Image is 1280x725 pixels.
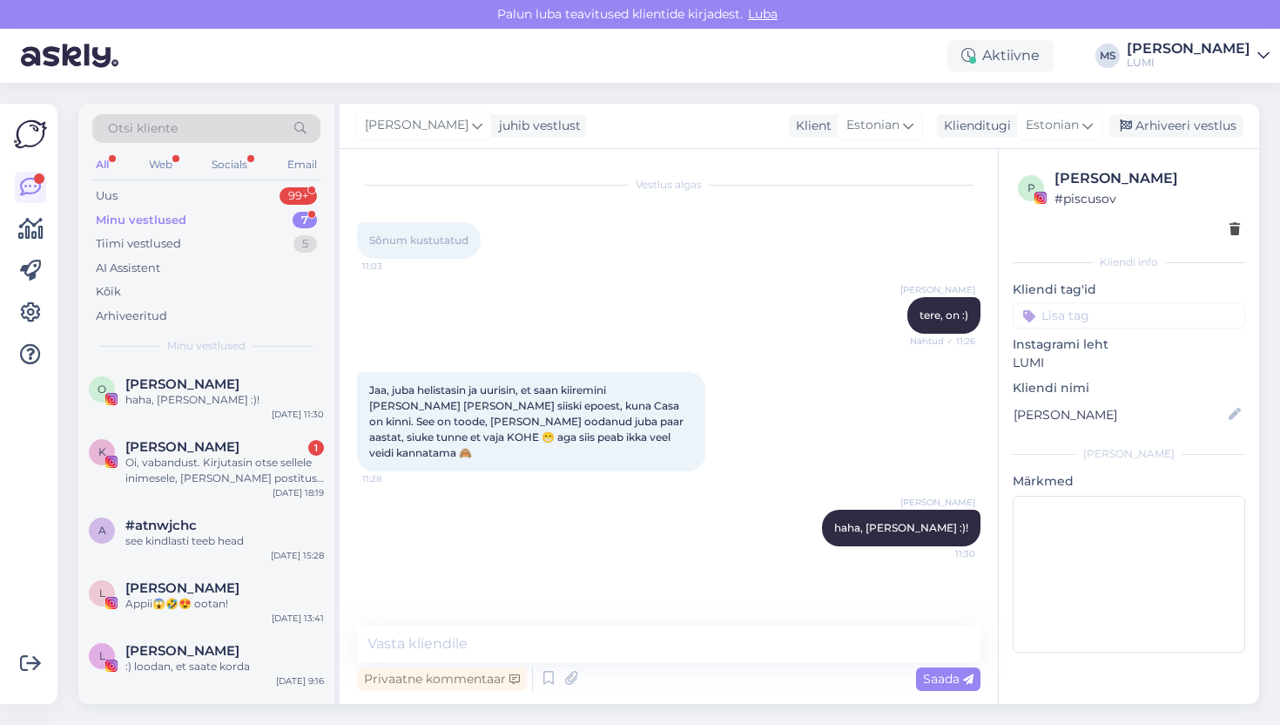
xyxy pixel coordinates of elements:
[208,153,251,176] div: Socials
[108,119,178,138] span: Otsi kliente
[1013,354,1245,372] p: LUMI
[743,6,783,22] span: Luba
[369,234,468,247] span: Sõnum kustutatud
[1013,281,1245,299] p: Kliendi tag'id
[272,408,324,421] div: [DATE] 11:30
[125,533,324,549] div: see kindlasti teeb head
[1127,56,1250,70] div: LUMI
[365,116,468,135] span: [PERSON_NAME]
[1109,114,1243,138] div: Arhiveeri vestlus
[271,549,324,562] div: [DATE] 15:28
[1013,446,1245,462] div: [PERSON_NAME]
[96,260,160,277] div: AI Assistent
[125,455,324,486] div: Oi, vabandust. Kirjutasin otse sellele inimesele, [PERSON_NAME] postitus see on. 🙂
[276,674,324,688] div: [DATE] 9:16
[369,383,686,459] span: Jaa, juba helistasin ja uurisin, et saan kiiremini [PERSON_NAME] [PERSON_NAME] siiski epoest, kun...
[362,260,428,273] span: 11:03
[1014,405,1225,424] input: Lisa nimi
[125,659,324,674] div: :) loodan, et saate korda
[1095,44,1120,68] div: MS
[900,283,975,296] span: [PERSON_NAME]
[99,649,105,662] span: L
[145,153,176,176] div: Web
[1013,335,1245,354] p: Instagrami leht
[1013,379,1245,397] p: Kliendi nimi
[1013,472,1245,491] p: Märkmed
[99,586,105,600] span: L
[910,335,975,348] span: Nähtud ✓ 11:26
[92,153,112,176] div: All
[125,392,324,408] div: haha, [PERSON_NAME] :)!
[96,212,186,229] div: Minu vestlused
[125,518,197,533] span: #atnwjchc
[1127,42,1250,56] div: [PERSON_NAME]
[937,117,1011,135] div: Klienditugi
[273,486,324,499] div: [DATE] 18:19
[308,440,324,456] div: 1
[14,118,47,151] img: Askly Logo
[1013,302,1245,329] input: Lisa tag
[96,235,181,253] div: Tiimi vestlused
[125,439,239,455] span: Katrin Rumm
[125,580,239,596] span: Lisandra
[98,383,106,396] span: O
[920,308,968,322] span: tere, on :)
[1127,42,1270,70] a: [PERSON_NAME]LUMI
[280,187,317,205] div: 99+
[846,116,899,135] span: Estonian
[789,117,832,135] div: Klient
[293,235,317,253] div: 5
[98,524,106,537] span: a
[167,338,246,354] span: Minu vestlused
[492,117,581,135] div: juhib vestlust
[357,667,527,691] div: Privaatne kommentaar
[96,187,118,205] div: Uus
[1054,168,1240,189] div: [PERSON_NAME]
[1026,116,1079,135] span: Estonian
[293,212,317,229] div: 7
[1054,189,1240,208] div: # piscusov
[96,308,167,325] div: Arhiveeritud
[834,521,968,534] span: haha, [PERSON_NAME] :)!
[910,547,975,560] span: 11:30
[947,40,1054,71] div: Aktiivne
[900,496,975,509] span: [PERSON_NAME]
[125,643,239,659] span: Liisu Miller
[1013,254,1245,270] div: Kliendi info
[362,472,428,485] span: 11:28
[1027,181,1035,194] span: p
[96,283,121,301] div: Kõik
[923,671,973,687] span: Saada
[357,177,980,193] div: Vestlus algas
[284,153,320,176] div: Email
[125,596,324,612] div: Appii😱🤣😍 ootan!
[272,612,324,625] div: [DATE] 13:41
[125,376,239,392] span: Olga
[98,445,106,458] span: K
